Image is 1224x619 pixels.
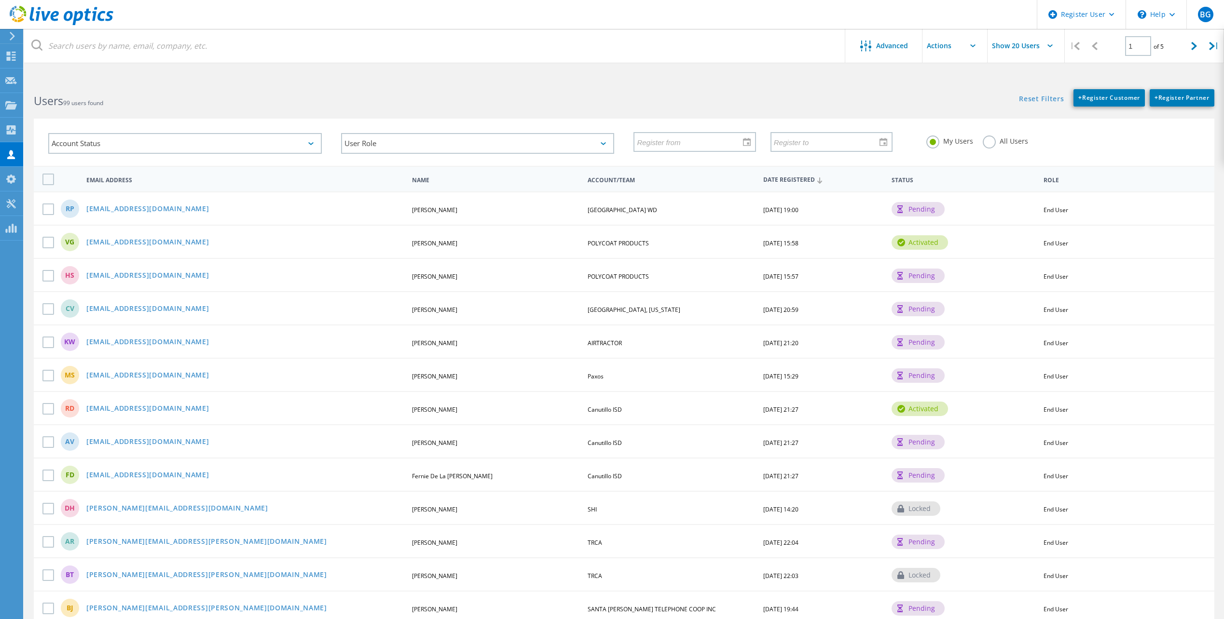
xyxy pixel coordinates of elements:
b: + [1078,94,1082,102]
a: +Register Customer [1073,89,1145,107]
span: RD [65,405,74,412]
span: KW [64,338,75,345]
span: [DATE] 22:03 [763,572,798,580]
a: [PERSON_NAME][EMAIL_ADDRESS][PERSON_NAME][DOMAIN_NAME] [86,538,327,546]
span: BG [1200,11,1211,18]
span: [DATE] 22:04 [763,538,798,547]
a: [EMAIL_ADDRESS][DOMAIN_NAME] [86,239,209,247]
div: pending [892,535,945,549]
span: [PERSON_NAME] [412,206,457,214]
span: BT [66,571,74,578]
svg: \n [1138,10,1146,19]
span: [PERSON_NAME] [412,605,457,613]
span: [DATE] 15:29 [763,372,798,380]
div: pending [892,302,945,316]
span: FD [66,471,74,478]
span: Account/Team [588,177,755,183]
div: locked [892,501,940,516]
span: End User [1044,272,1068,281]
span: [DATE] 15:58 [763,239,798,247]
input: Register from [634,133,748,151]
span: Advanced [876,42,908,49]
span: AIRTRACTOR [588,339,622,347]
div: activated [892,235,948,250]
span: End User [1044,206,1068,214]
span: Status [892,177,1035,183]
div: locked [892,568,940,582]
a: [EMAIL_ADDRESS][DOMAIN_NAME] [86,405,209,413]
label: All Users [983,135,1028,145]
span: [PERSON_NAME] [412,239,457,247]
a: [EMAIL_ADDRESS][DOMAIN_NAME] [86,438,209,446]
b: + [1155,94,1158,102]
span: Register Partner [1155,94,1210,102]
span: End User [1044,472,1068,480]
span: End User [1044,239,1068,247]
span: [PERSON_NAME] [412,372,457,380]
span: End User [1044,505,1068,513]
span: POLYCOAT PRODUCTS [588,239,649,247]
div: | [1204,29,1224,63]
span: Canutillo ISD [588,439,622,447]
div: activated [892,402,948,416]
span: POLYCOAT PRODUCTS [588,272,649,281]
span: of 5 [1154,42,1164,51]
span: TRCA [588,538,602,547]
span: TRCA [588,572,602,580]
span: CV [66,305,74,312]
span: [DATE] 19:44 [763,605,798,613]
a: [EMAIL_ADDRESS][DOMAIN_NAME] [86,372,209,380]
span: [PERSON_NAME] [412,505,457,513]
span: BJ [67,605,73,611]
span: [PERSON_NAME] [412,439,457,447]
span: DH [65,505,75,511]
a: [PERSON_NAME][EMAIL_ADDRESS][PERSON_NAME][DOMAIN_NAME] [86,605,327,613]
span: RP [66,205,74,212]
span: [DATE] 21:27 [763,439,798,447]
span: [PERSON_NAME] [412,339,457,347]
a: [EMAIL_ADDRESS][DOMAIN_NAME] [86,205,209,214]
span: End User [1044,538,1068,547]
a: Reset Filters [1019,95,1064,104]
span: End User [1044,405,1068,414]
a: [PERSON_NAME][EMAIL_ADDRESS][DOMAIN_NAME] [86,505,268,513]
div: pending [892,435,945,449]
span: Role [1044,177,1199,183]
input: Register to [771,133,885,151]
span: [PERSON_NAME] [412,572,457,580]
span: End User [1044,572,1068,580]
span: [DATE] 15:57 [763,272,798,281]
a: [PERSON_NAME][EMAIL_ADDRESS][PERSON_NAME][DOMAIN_NAME] [86,571,327,579]
span: [GEOGRAPHIC_DATA], [US_STATE] [588,306,680,314]
div: pending [892,335,945,350]
span: AV [65,438,74,445]
span: End User [1044,439,1068,447]
a: Live Optics Dashboard [10,20,113,27]
div: pending [892,269,945,283]
a: [EMAIL_ADDRESS][DOMAIN_NAME] [86,272,209,280]
span: 99 users found [63,99,103,107]
div: pending [892,202,945,216]
span: [PERSON_NAME] [412,272,457,281]
input: Search users by name, email, company, etc. [24,29,846,63]
div: User Role [341,133,615,154]
span: [DATE] 21:20 [763,339,798,347]
a: [EMAIL_ADDRESS][DOMAIN_NAME] [86,338,209,347]
span: Paxos [588,372,604,380]
a: +Register Partner [1150,89,1214,107]
span: [PERSON_NAME] [412,538,457,547]
span: End User [1044,605,1068,613]
div: | [1065,29,1085,63]
span: Date Registered [763,177,883,183]
span: [PERSON_NAME] [412,306,457,314]
span: SHI [588,505,597,513]
span: [DATE] 21:27 [763,472,798,480]
span: VG [65,239,74,245]
span: Email Address [86,177,404,183]
a: [EMAIL_ADDRESS][DOMAIN_NAME] [86,305,209,313]
div: pending [892,368,945,383]
span: Canutillo ISD [588,405,622,414]
span: [DATE] 20:59 [763,306,798,314]
span: [DATE] 19:00 [763,206,798,214]
span: End User [1044,372,1068,380]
